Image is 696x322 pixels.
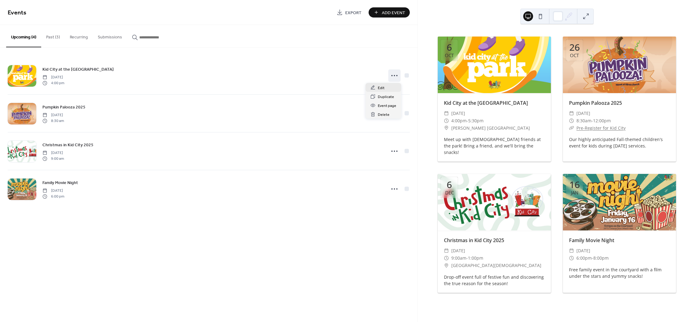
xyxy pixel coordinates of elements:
[563,266,676,279] div: Free family event in the courtyard with a film under the stars and yummy snacks!
[569,100,622,106] a: Pumpkin Palooza 2025
[42,150,64,156] span: [DATE]
[378,103,396,109] span: Event page
[369,7,410,18] button: Add Event
[93,25,127,47] button: Submissions
[42,112,64,118] span: [DATE]
[569,117,574,124] div: ​
[42,180,78,186] span: Family Movie Night
[444,247,449,254] div: ​
[570,53,579,58] div: Oct
[444,110,449,117] div: ​
[42,141,93,148] a: Christmas in Kid City 2025
[563,136,676,149] div: Our highly anticipated Fall-themed children's event for kids during [DATE] services.
[451,262,541,269] span: [GEOGRAPHIC_DATA][DEMOGRAPHIC_DATA]
[563,237,676,244] div: Family Movie Night
[466,254,468,262] span: -
[42,75,64,80] span: [DATE]
[444,262,449,269] div: ​
[444,117,449,124] div: ​
[571,190,578,195] div: Jan
[438,136,551,155] div: Meet up with [DEMOGRAPHIC_DATA] friends at the park! Bring a friend, and we'll bring the snacks!
[569,247,574,254] div: ​
[576,117,591,124] span: 8:30am
[378,85,385,91] span: Edit
[447,43,452,52] div: 6
[42,66,114,73] a: Kid City at the [GEOGRAPHIC_DATA]
[345,10,362,16] span: Export
[42,179,78,186] a: Family Movie Night
[42,194,64,199] span: 6:00 pm
[569,43,580,52] div: 26
[42,118,64,124] span: 8:30 am
[438,274,551,287] div: Drop-off event full of festive fun and discovering the true reason for the season!
[445,53,454,58] div: Oct
[451,124,530,132] span: [PERSON_NAME] [GEOGRAPHIC_DATA]
[576,110,590,117] span: [DATE]
[451,254,466,262] span: 9:00am
[382,10,405,16] span: Add Event
[576,254,592,262] span: 6:00pm
[451,247,465,254] span: [DATE]
[42,104,85,111] a: Pumpkin Palooza 2025
[592,254,593,262] span: -
[467,117,468,124] span: -
[438,99,551,107] div: Kid City at the [GEOGRAPHIC_DATA]
[576,125,626,131] a: Pre-Register for Kid City
[569,110,574,117] div: ​
[593,117,611,124] span: 12:00pm
[569,124,574,132] div: ​
[569,180,580,189] div: 16
[569,254,574,262] div: ​
[447,180,452,189] div: 6
[593,254,609,262] span: 8:00pm
[468,117,484,124] span: 5:30pm
[6,25,41,47] button: Upcoming (4)
[444,254,449,262] div: ​
[576,247,590,254] span: [DATE]
[65,25,93,47] button: Recurring
[42,188,64,194] span: [DATE]
[8,7,26,19] span: Events
[445,190,454,195] div: Dec
[42,156,64,161] span: 9:00 am
[468,254,483,262] span: 1:00pm
[451,110,465,117] span: [DATE]
[41,25,65,47] button: Past (3)
[591,117,593,124] span: -
[438,237,551,244] div: Christmas in Kid City 2025
[42,80,64,86] span: 4:00 pm
[444,124,449,132] div: ​
[332,7,366,18] a: Export
[378,94,394,100] span: Duplicate
[378,112,390,118] span: Delete
[451,117,467,124] span: 4:00pm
